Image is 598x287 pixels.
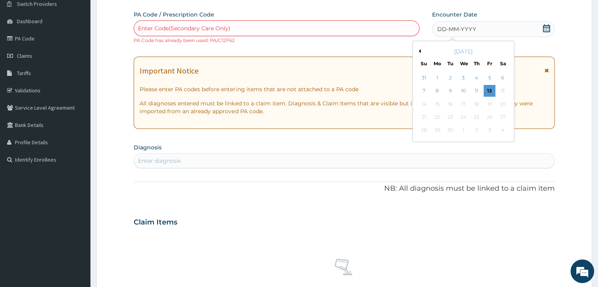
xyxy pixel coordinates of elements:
[418,72,509,137] div: month 2025-09
[444,85,456,97] div: Choose Tuesday, September 9th, 2025
[134,37,235,43] small: PA Code has already been used: PA/C12F62
[431,111,443,123] div: Not available Monday, September 22nd, 2025
[497,72,509,84] div: Choose Saturday, September 6th, 2025
[431,98,443,110] div: Not available Monday, September 15th, 2025
[484,111,495,123] div: Not available Friday, September 26th, 2025
[444,98,456,110] div: Not available Tuesday, September 16th, 2025
[484,98,495,110] div: Not available Friday, September 19th, 2025
[17,0,57,7] span: Switch Providers
[418,72,430,84] div: Choose Sunday, August 31st, 2025
[458,85,469,97] div: Choose Wednesday, September 10th, 2025
[471,85,482,97] div: Choose Thursday, September 11th, 2025
[418,125,430,136] div: Not available Sunday, September 28th, 2025
[497,111,509,123] div: Not available Saturday, September 27th, 2025
[129,4,148,23] div: Minimize live chat window
[444,72,456,84] div: Choose Tuesday, September 2nd, 2025
[458,125,469,136] div: Not available Wednesday, October 1st, 2025
[444,125,456,136] div: Not available Tuesday, September 30th, 2025
[15,39,32,59] img: d_794563401_company_1708531726252_794563401
[41,44,132,54] div: Chat with us now
[140,66,199,75] h1: Important Notice
[484,85,495,97] div: Choose Friday, September 12th, 2025
[471,111,482,123] div: Not available Thursday, September 25th, 2025
[434,60,440,67] div: Mo
[17,52,32,59] span: Claims
[497,85,509,97] div: Not available Saturday, September 13th, 2025
[46,91,109,170] span: We're online!
[134,143,162,151] label: Diagnosis
[134,218,177,227] h3: Claim Items
[458,72,469,84] div: Choose Wednesday, September 3rd, 2025
[484,72,495,84] div: Choose Friday, September 5th, 2025
[486,60,493,67] div: Fr
[484,125,495,136] div: Not available Friday, October 3rd, 2025
[460,60,467,67] div: We
[432,11,477,18] label: Encounter Date
[418,98,430,110] div: Not available Sunday, September 14th, 2025
[471,72,482,84] div: Choose Thursday, September 4th, 2025
[140,85,548,93] p: Please enter PA codes before entering items that are not attached to a PA code
[4,198,150,226] textarea: Type your message and hit 'Enter'
[497,125,509,136] div: Not available Saturday, October 4th, 2025
[471,98,482,110] div: Not available Thursday, September 18th, 2025
[458,111,469,123] div: Not available Wednesday, September 24th, 2025
[138,157,181,165] div: Enter diagnosis
[138,24,230,32] div: Enter Code(Secondary Care Only)
[134,11,214,18] label: PA Code / Prescription Code
[500,60,506,67] div: Sa
[17,70,31,77] span: Tariffs
[418,111,430,123] div: Not available Sunday, September 21st, 2025
[431,85,443,97] div: Choose Monday, September 8th, 2025
[431,72,443,84] div: Choose Monday, September 1st, 2025
[497,98,509,110] div: Not available Saturday, September 20th, 2025
[471,125,482,136] div: Not available Thursday, October 2nd, 2025
[431,125,443,136] div: Not available Monday, September 29th, 2025
[437,25,476,33] span: DD-MM-YYYY
[444,111,456,123] div: Not available Tuesday, September 23rd, 2025
[458,98,469,110] div: Not available Wednesday, September 17th, 2025
[140,99,548,115] p: All diagnoses entered must be linked to a claim item. Diagnosis & Claim Items that are visible bu...
[418,85,430,97] div: Choose Sunday, September 7th, 2025
[473,60,480,67] div: Th
[17,18,42,25] span: Dashboard
[421,60,427,67] div: Su
[134,184,554,194] p: NB: All diagnosis must be linked to a claim item
[416,48,511,55] div: [DATE]
[447,60,454,67] div: Tu
[417,49,421,53] button: Previous Month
